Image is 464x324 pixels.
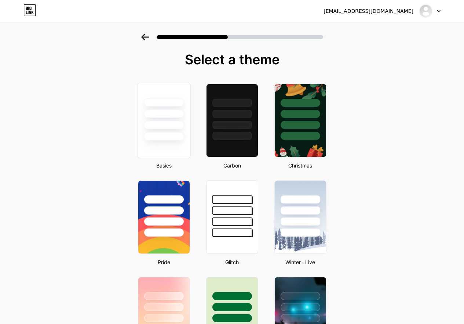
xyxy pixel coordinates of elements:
div: Glitch [204,258,260,266]
div: Select a theme [135,52,329,67]
div: Christmas [272,162,329,169]
div: [EMAIL_ADDRESS][DOMAIN_NAME] [324,7,413,15]
div: Basics [136,162,192,169]
img: James Walker [419,4,433,18]
div: Winter · Live [272,258,329,266]
div: Pride [136,258,192,266]
div: Carbon [204,162,260,169]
